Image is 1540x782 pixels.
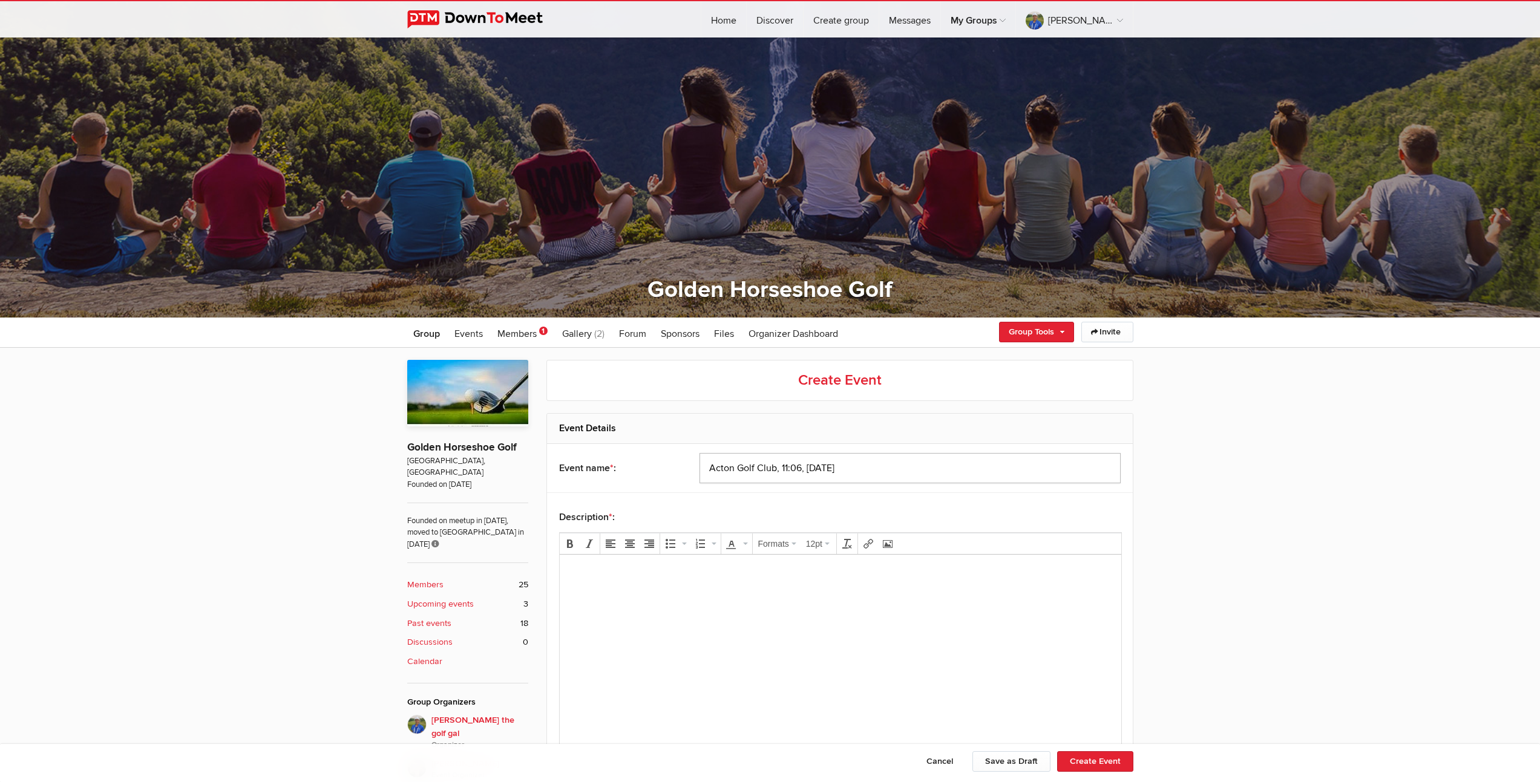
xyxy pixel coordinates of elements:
[407,715,427,734] img: Beth the golf gal
[1016,1,1133,37] a: [PERSON_NAME] the golf gal
[407,715,528,751] a: [PERSON_NAME] the golf galOrganizer
[523,636,528,649] span: 0
[691,535,719,553] div: Numbered list
[407,318,446,348] a: Group
[655,318,706,348] a: Sponsors
[556,318,611,348] a: Gallery (2)
[999,322,1074,342] a: Group Tools
[647,276,893,304] a: Golden Horseshoe Golf
[580,535,598,553] div: Italic
[806,538,822,550] span: 12pt
[407,598,474,611] b: Upcoming events
[621,535,639,553] div: Align center
[491,318,554,348] a: Members 1
[714,328,734,340] span: Files
[561,535,579,553] div: Bold
[749,328,838,340] span: Organizer Dashboard
[407,360,528,426] img: Golden Horseshoe Golf
[407,455,528,479] span: [GEOGRAPHIC_DATA], [GEOGRAPHIC_DATA]
[619,328,646,340] span: Forum
[640,535,658,553] div: Align right
[1081,322,1133,342] a: Invite
[559,502,1121,532] div: Description :
[594,328,605,340] span: (2)
[523,598,528,611] span: 3
[972,751,1050,772] button: Save as Draft
[661,328,700,340] span: Sponsors
[562,328,592,340] span: Gallery
[559,453,672,483] div: Event name :
[613,318,652,348] a: Forum
[519,578,528,591] span: 25
[520,617,528,630] span: 18
[559,414,1121,443] h2: Event Details
[546,360,1133,401] h2: Create Event
[407,578,444,591] b: Members
[407,503,528,550] span: Founded on meetup in [DATE], moved to [GEOGRAPHIC_DATA] in [DATE]
[879,535,897,553] div: Insert/edit image
[407,636,528,649] a: Discussions 0
[407,696,528,709] div: Group Organizers
[1057,751,1133,772] button: Create Event
[701,1,746,37] a: Home
[941,1,1015,37] a: My Groups
[407,479,528,490] span: Founded on [DATE]
[407,10,562,28] img: DownToMeet
[407,617,451,630] b: Past events
[700,453,1121,483] input: Event name
[560,555,1121,772] iframe: Rich Text Area. Press ALT-F9 for menu. Press ALT-F10 for toolbar. Press ALT-0 for help
[431,714,528,751] span: [PERSON_NAME] the golf gal
[859,535,877,553] div: Insert/edit link
[497,328,537,340] span: Members
[802,535,835,553] div: Font Sizes
[539,327,548,335] span: 1
[661,535,690,553] div: Bullet list
[407,636,453,649] b: Discussions
[722,535,751,553] div: Text color
[431,740,528,751] i: Organizer
[742,318,844,348] a: Organizer Dashboard
[879,1,940,37] a: Messages
[454,328,483,340] span: Events
[838,535,856,553] div: Clear formatting
[747,1,803,37] a: Discover
[407,441,517,454] a: Golden Horseshoe Golf
[708,318,740,348] a: Files
[413,328,440,340] span: Group
[758,539,789,549] span: Formats
[407,617,528,630] a: Past events 18
[601,535,620,553] div: Align left
[407,578,528,591] a: Members 25
[448,318,489,348] a: Events
[407,655,442,668] b: Calendar
[804,1,879,37] a: Create group
[407,655,528,668] a: Calendar
[407,598,528,611] a: Upcoming events 3
[914,751,966,772] button: Cancel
